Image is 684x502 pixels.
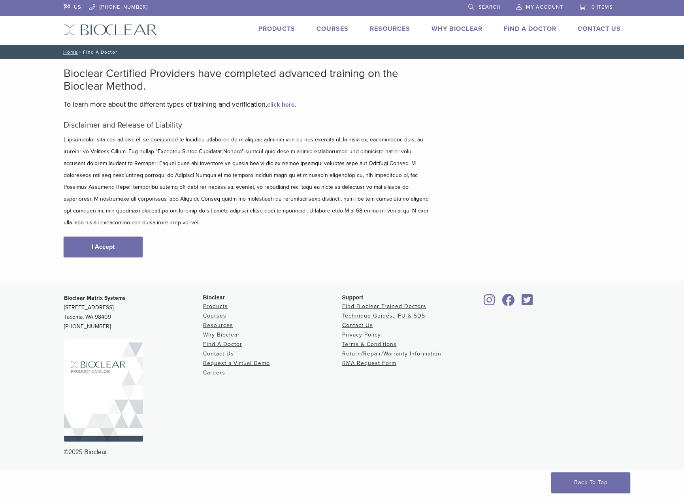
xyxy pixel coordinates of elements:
a: Courses [317,25,349,33]
a: RMA Request Form [342,360,396,367]
a: Resources [203,322,233,329]
div: ©2025 Bioclear [64,447,620,457]
p: L ipsumdolor sita con adipisc eli se doeiusmod te Incididu utlaboree do m aliquae adminim ven qu ... [64,134,431,229]
a: Why Bioclear [203,331,240,338]
a: Home [61,49,78,55]
a: Resources [370,25,410,33]
a: Bioclear [519,299,536,306]
img: Bioclear [64,24,157,36]
a: Careers [203,369,225,376]
span: My Account [526,4,563,10]
span: Search [479,4,501,10]
a: Products [203,303,228,310]
a: Privacy Policy [342,331,381,338]
span: Bioclear [203,294,225,301]
p: [STREET_ADDRESS] Tacoma, WA 98409 [PHONE_NUMBER] [64,293,203,331]
a: Terms & Conditions [342,341,397,348]
span: / [78,50,83,54]
p: To learn more about the different types of training and verification, . [64,98,431,110]
img: Bioclear [64,339,143,442]
a: Contact Us [578,25,621,33]
a: Request a Virtual Demo [203,360,270,367]
a: Technique Guides, IFU & SDS [342,312,425,319]
a: Bioclear [499,299,518,306]
a: Contact Us [203,350,234,357]
h5: Disclaimer and Release of Liability [64,120,431,130]
a: Bioclear [481,299,498,306]
span: Support [342,294,364,301]
a: Return/Repair/Warranty Information [342,350,441,357]
a: click here [267,101,295,109]
a: I Accept [64,237,143,257]
a: Back To Top [551,472,630,493]
a: Courses [203,312,226,319]
h2: Bioclear Certified Providers have completed advanced training on the Bioclear Method. [64,67,431,92]
nav: Find A Doctor [58,45,627,59]
a: Why Bioclear [432,25,482,33]
a: Contact Us [342,322,373,329]
span: 0 items [592,4,613,10]
a: Find A Doctor [504,25,556,33]
a: Products [258,25,295,33]
a: Find A Doctor [203,341,242,348]
strong: Bioclear Matrix Systems [64,295,126,301]
a: Find Bioclear Trained Doctors [342,303,426,310]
